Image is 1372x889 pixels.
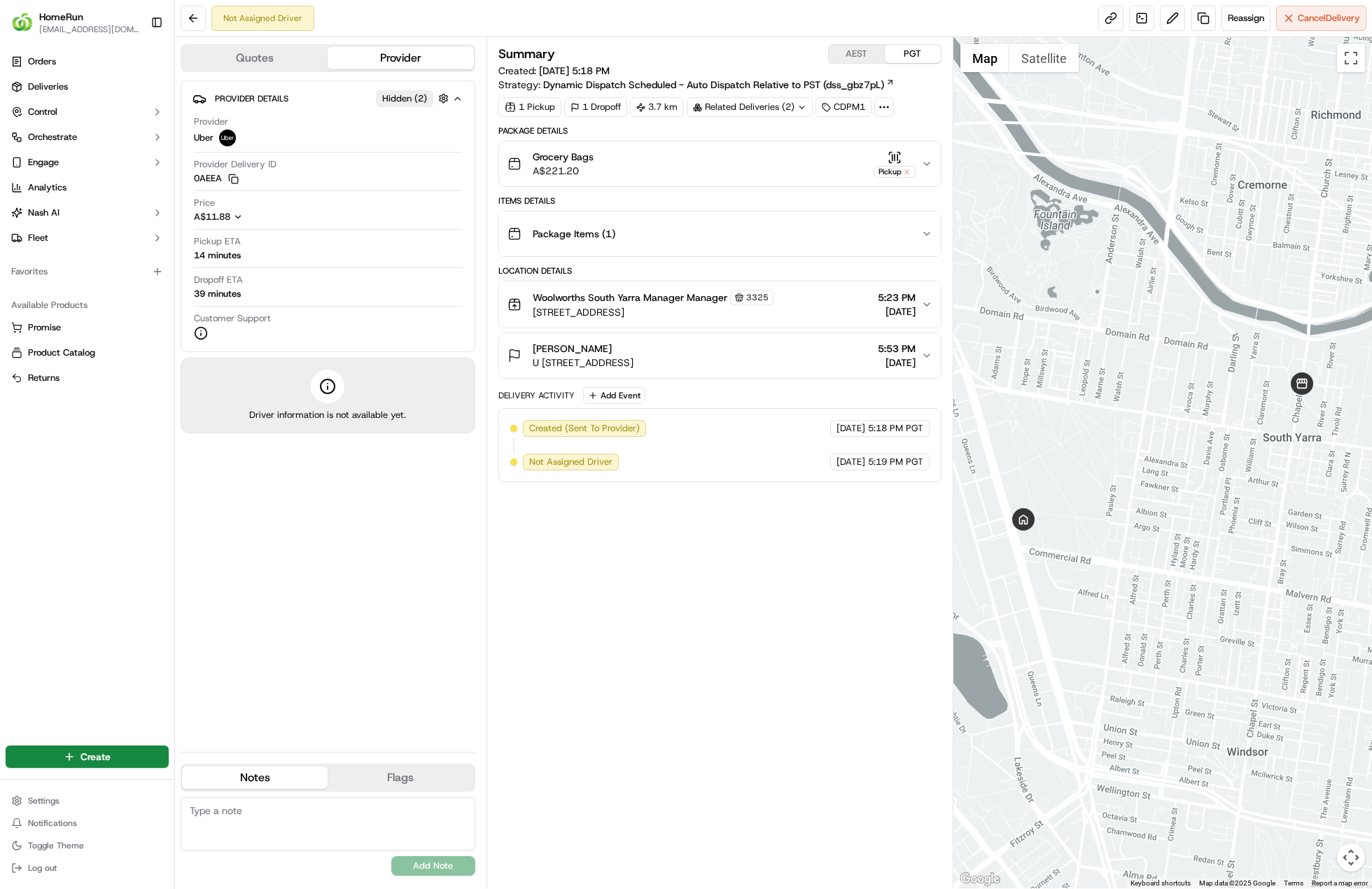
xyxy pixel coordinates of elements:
button: Pickup [874,150,916,178]
a: Analytics [6,176,169,199]
button: Provider [328,47,473,69]
span: 5:19 PM PGT [868,456,923,468]
button: Woolworths South Yarra Manager Manager3325[STREET_ADDRESS]5:23 PM[DATE] [499,281,941,328]
span: 5:18 PM PGT [868,422,923,435]
div: 39 minutes [194,288,241,300]
span: Notifications [28,818,77,829]
a: Product Catalog [11,346,163,359]
div: Delivery Activity [498,390,575,401]
div: 1 Dropoff [564,97,627,117]
button: AEST [829,45,885,63]
button: Package Items (1) [499,211,941,256]
button: Show street map [960,44,1009,72]
span: Woolworths South Yarra Manager Manager [533,290,727,304]
span: Control [28,106,57,118]
span: Created: [498,64,610,78]
a: Open this area in Google Maps (opens a new window) [957,870,1003,888]
button: Quotes [182,47,328,69]
span: Deliveries [28,80,68,93]
button: Provider DetailsHidden (2) [192,87,463,110]
div: Location Details [498,265,941,276]
div: 3.7 km [630,97,684,117]
span: Customer Support [194,312,271,325]
span: Toggle Theme [28,840,84,851]
span: [DATE] [878,356,916,370]
button: Fleet [6,227,169,249]
button: Returns [6,367,169,389]
span: A$11.88 [194,211,230,223]
span: Orders [28,55,56,68]
a: Returns [11,372,163,384]
button: HomeRun [39,10,83,24]
button: [EMAIL_ADDRESS][DOMAIN_NAME] [39,24,139,35]
span: Product Catalog [28,346,95,359]
button: Hidden (2) [376,90,452,107]
span: Dropoff ETA [194,274,243,286]
span: Orchestrate [28,131,77,143]
div: Package Details [498,125,941,136]
button: PGT [885,45,941,63]
button: [PERSON_NAME]U [STREET_ADDRESS]5:53 PM[DATE] [499,333,941,378]
button: A$11.88 [194,211,317,223]
span: Settings [28,795,59,806]
a: Terms (opens in new tab) [1284,879,1303,887]
div: Favorites [6,260,169,283]
button: HomeRunHomeRun[EMAIL_ADDRESS][DOMAIN_NAME] [6,6,145,39]
span: Returns [28,372,59,384]
span: Provider Delivery ID [194,158,276,171]
span: [DATE] [836,422,865,435]
div: 1 Pickup [498,97,561,117]
span: Price [194,197,215,209]
span: U [STREET_ADDRESS] [533,356,633,370]
button: Grocery BagsA$221.20Pickup [499,141,941,186]
span: Pickup ETA [194,235,241,248]
button: Toggle Theme [6,836,169,855]
a: Orders [6,50,169,73]
button: Flags [328,766,473,789]
span: Package Items ( 1 ) [533,227,615,241]
a: Report a map error [1312,879,1368,887]
span: Grocery Bags [533,150,594,164]
button: Keyboard shortcuts [1130,878,1191,888]
button: Create [6,745,169,768]
button: Settings [6,791,169,811]
a: Dynamic Dispatch Scheduled - Auto Dispatch Relative to PST (dss_gbz7pL) [543,78,895,92]
span: Provider Details [215,93,288,104]
span: [DATE] [878,304,916,318]
span: Driver information is not available yet. [249,409,406,421]
span: Hidden ( 2 ) [382,92,427,105]
button: 0AEEA [194,172,239,185]
span: Not Assigned Driver [529,456,612,468]
span: 5:53 PM [878,342,916,356]
span: 5:23 PM [878,290,916,304]
span: Uber [194,132,213,144]
button: Toggle fullscreen view [1337,44,1365,72]
button: CancelDelivery [1276,6,1366,31]
div: Items Details [498,195,941,206]
div: Available Products [6,294,169,316]
img: HomeRun [11,11,34,34]
button: Reassign [1221,6,1270,31]
span: Log out [28,862,57,874]
span: Map data ©2025 Google [1199,879,1275,887]
button: Add Event [583,387,645,404]
span: Reassign [1228,12,1264,24]
span: Analytics [28,181,66,194]
span: [PERSON_NAME] [533,342,612,356]
button: Engage [6,151,169,174]
button: Notifications [6,813,169,833]
span: [DATE] [836,456,865,468]
div: Strategy: [498,78,895,92]
button: Control [6,101,169,123]
a: Promise [11,321,163,334]
h3: Summary [498,48,555,60]
button: Notes [182,766,328,789]
span: Promise [28,321,61,334]
div: Related Deliveries (2) [687,97,813,117]
button: Show satellite imagery [1009,44,1079,72]
span: Nash AI [28,206,59,219]
span: Fleet [28,232,48,244]
span: Create [80,750,111,764]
